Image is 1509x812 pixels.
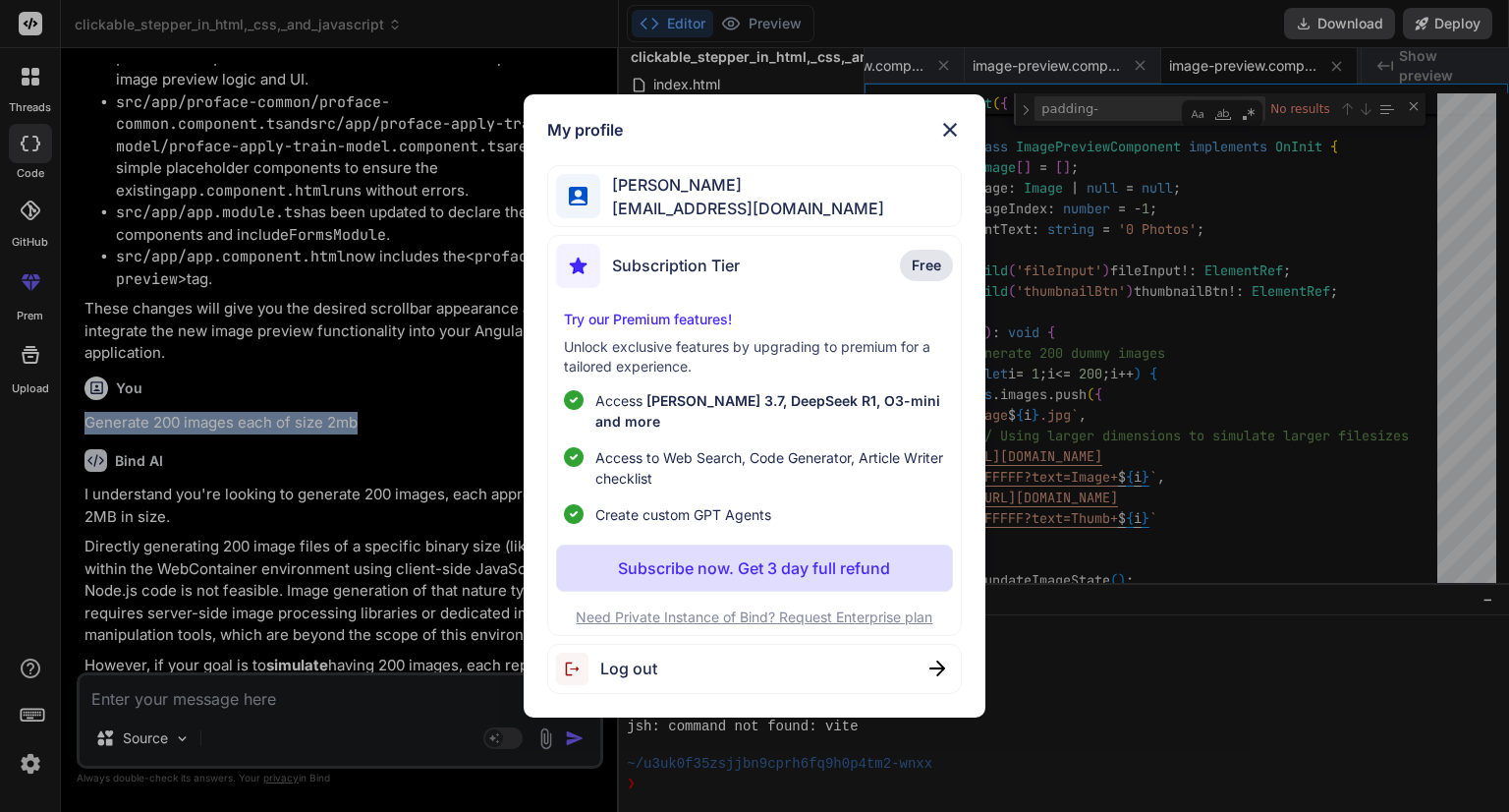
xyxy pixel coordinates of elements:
[595,392,940,430] span: [PERSON_NAME] 3.7, DeepSeek R1, O3-mini and more
[547,118,623,142] h1: My profile
[556,653,600,685] img: logout
[929,661,945,676] img: close
[595,504,771,525] span: Create custom GPT Agents
[595,390,944,432] p: Access
[569,187,587,205] img: profile
[556,244,600,288] img: subscription
[600,657,657,680] span: Log out
[595,447,944,489] span: Access to Web Search, Code Generator, Article Writer checklist
[612,254,740,277] span: Subscription Tier
[938,118,962,142] img: close
[912,256,941,275] span: Free
[600,197,884,220] span: [EMAIL_ADDRESS][DOMAIN_NAME]
[564,337,944,377] p: Unlock exclusive features by upgrading to premium for a tailored experience.
[600,173,884,197] span: [PERSON_NAME]
[564,310,944,329] p: Try our Premium features!
[564,447,584,467] img: checklist
[618,556,890,580] p: Subscribe now. Get 3 day full refund
[556,545,952,592] button: Subscribe now. Get 3 day full refund
[564,390,584,410] img: checklist
[556,608,952,627] p: Need Private Instance of Bind? Request Enterprise plan
[564,504,584,524] img: checklist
